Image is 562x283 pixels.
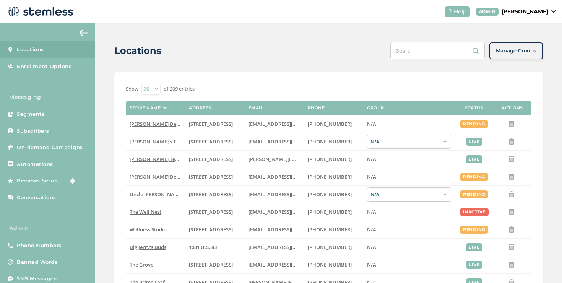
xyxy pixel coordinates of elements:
[17,242,62,249] span: Phone Numbers
[6,4,73,19] img: logo-dark-0685b13c.svg
[448,9,452,14] img: icon-help-white-03924b79.svg
[17,275,57,283] span: SMS Messages
[114,44,161,58] h2: Locations
[17,144,83,151] span: On-demand Campaigns
[17,259,57,266] span: Banned Words
[524,246,562,283] iframe: Chat Widget
[17,177,58,185] span: Reviews Setup
[496,47,536,55] span: Manage Groups
[551,10,556,13] img: icon_down-arrow-small-66adaf34.svg
[17,161,53,168] span: Automations
[17,127,49,135] span: Subscribers
[502,8,548,16] p: [PERSON_NAME]
[17,63,71,70] span: Enrollment Options
[64,173,79,189] img: glitter-stars-b7820f95.gif
[79,30,88,36] img: icon-arrow-back-accent-c549486e.svg
[454,8,467,16] span: Help
[17,46,44,54] span: Locations
[17,111,45,118] span: Segments
[476,8,499,16] div: ADMIN
[17,194,56,202] span: Conversations
[390,42,485,59] input: Search
[489,42,543,59] button: Manage Groups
